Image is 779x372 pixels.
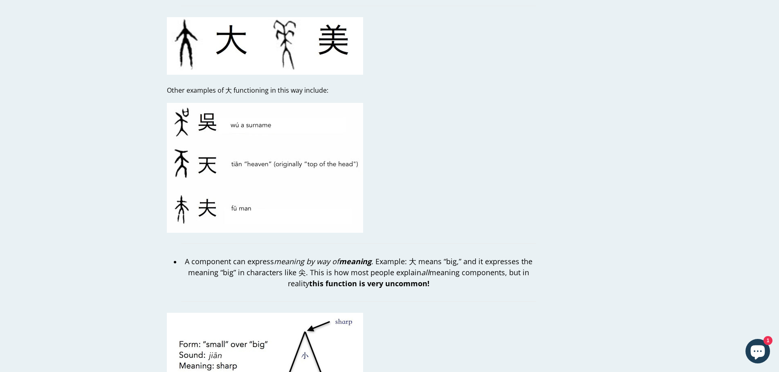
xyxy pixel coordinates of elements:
[743,339,772,365] inbox-online-store-chat: Shopify online store chat
[167,85,536,95] p: Other examples of 大 functioning in this way include:
[339,256,371,266] strong: meaning
[421,267,429,277] em: all
[274,256,371,266] em: meaning by way of
[181,256,536,289] p: A component can express . Example: 大 means “big,” and it expresses the meaning “big” in character...
[309,278,429,288] strong: this function is very uncommon!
